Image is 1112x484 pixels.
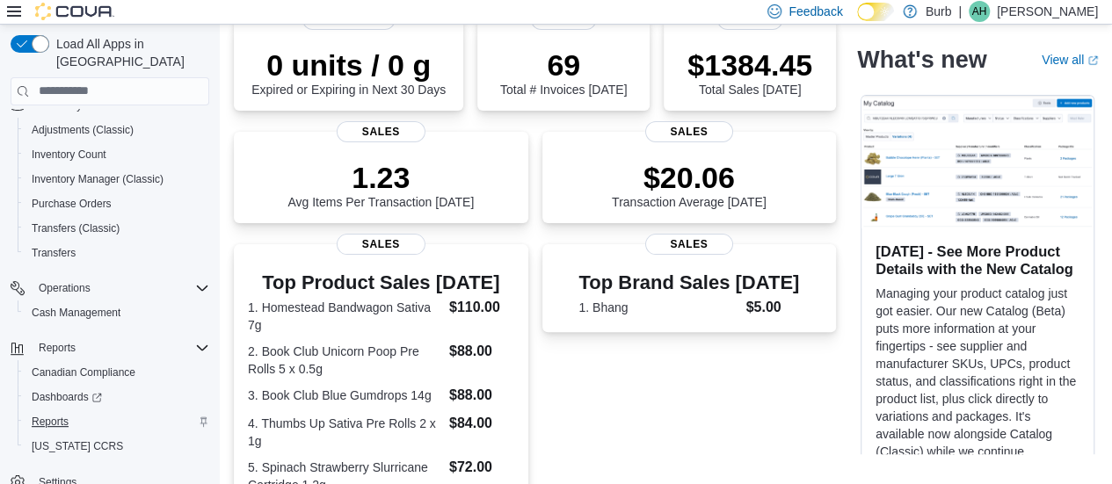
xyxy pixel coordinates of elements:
span: Purchase Orders [25,193,209,214]
div: Expired or Expiring in Next 30 Days [251,47,446,97]
span: Sales [337,234,425,255]
span: Inventory Manager (Classic) [25,169,209,190]
p: Burb [926,1,952,22]
button: Reports [18,409,216,434]
dt: 1. Bhang [578,299,738,316]
a: Dashboards [25,386,109,408]
button: [US_STATE] CCRS [18,434,216,459]
span: Purchase Orders [32,197,112,211]
p: $1384.45 [687,47,812,83]
span: Adjustments (Classic) [25,119,209,141]
span: Reports [39,341,76,355]
span: Reports [32,337,209,358]
span: Reports [25,411,209,432]
dt: 2. Book Club Unicorn Poop Pre Rolls 5 x 0.5g [248,343,442,378]
span: Inventory Manager (Classic) [32,172,164,186]
a: Transfers (Classic) [25,218,127,239]
a: View allExternal link [1042,53,1098,67]
button: Adjustments (Classic) [18,118,216,142]
h3: Top Product Sales [DATE] [248,272,514,293]
span: Transfers [25,242,209,264]
span: Dark Mode [857,21,858,22]
h3: Top Brand Sales [DATE] [578,272,799,293]
dd: $88.00 [449,341,514,362]
dt: 4. Thumbs Up Sativa Pre Rolls 2 x 1g [248,415,442,450]
span: Transfers (Classic) [25,218,209,239]
span: Operations [39,281,91,295]
span: Adjustments (Classic) [32,123,134,137]
span: AH [972,1,987,22]
dd: $5.00 [745,297,799,318]
button: Inventory Manager (Classic) [18,167,216,191]
span: Sales [337,121,425,142]
span: Canadian Compliance [32,365,135,379]
span: Load All Apps in [GEOGRAPHIC_DATA] [49,35,209,70]
span: Washington CCRS [25,436,209,457]
p: | [958,1,962,22]
div: Axel Holin [969,1,990,22]
span: Operations [32,278,209,299]
dt: 3. Book Club Blue Gumdrops 14g [248,386,442,404]
div: Total Sales [DATE] [687,47,812,97]
dt: 1. Homestead Bandwagon Sativa 7g [248,299,442,334]
a: Cash Management [25,302,127,323]
a: Inventory Manager (Classic) [25,169,171,190]
dd: $84.00 [449,413,514,434]
div: Total # Invoices [DATE] [500,47,627,97]
a: Inventory Count [25,144,113,165]
a: Purchase Orders [25,193,119,214]
p: 0 units / 0 g [251,47,446,83]
a: [US_STATE] CCRS [25,436,130,457]
a: Dashboards [18,385,216,409]
span: Canadian Compliance [25,362,209,383]
h3: [DATE] - See More Product Details with the New Catalog [876,242,1079,278]
a: Reports [25,411,76,432]
button: Transfers [18,241,216,265]
button: Operations [4,276,216,300]
p: $20.06 [612,160,767,195]
input: Dark Mode [857,3,894,21]
a: Transfers [25,242,83,264]
span: Transfers [32,246,76,260]
a: Adjustments (Classic) [25,119,141,141]
span: Sales [645,234,733,255]
button: Operations [32,278,98,299]
button: Purchase Orders [18,191,216,216]
span: Dashboards [25,386,209,408]
button: Inventory Count [18,142,216,167]
span: Sales [645,121,733,142]
button: Canadian Compliance [18,360,216,385]
dd: $110.00 [449,297,514,318]
img: Cova [35,3,114,20]
span: Reports [32,415,69,429]
button: Reports [32,337,83,358]
button: Cash Management [18,300,216,325]
a: Canadian Compliance [25,362,142,383]
span: [US_STATE] CCRS [32,439,123,453]
p: 1.23 [287,160,474,195]
span: Dashboards [32,390,102,404]
span: Feedback [789,3,842,20]
svg: External link [1087,55,1098,66]
p: 69 [500,47,627,83]
dd: $88.00 [449,385,514,406]
div: Transaction Average [DATE] [612,160,767,209]
span: Inventory Count [32,148,106,162]
span: Inventory Count [25,144,209,165]
span: Cash Management [25,302,209,323]
p: [PERSON_NAME] [997,1,1098,22]
span: Transfers (Classic) [32,221,120,235]
h2: What's new [857,46,986,74]
button: Transfers (Classic) [18,216,216,241]
span: Cash Management [32,306,120,320]
dd: $72.00 [449,457,514,478]
div: Avg Items Per Transaction [DATE] [287,160,474,209]
button: Reports [4,336,216,360]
